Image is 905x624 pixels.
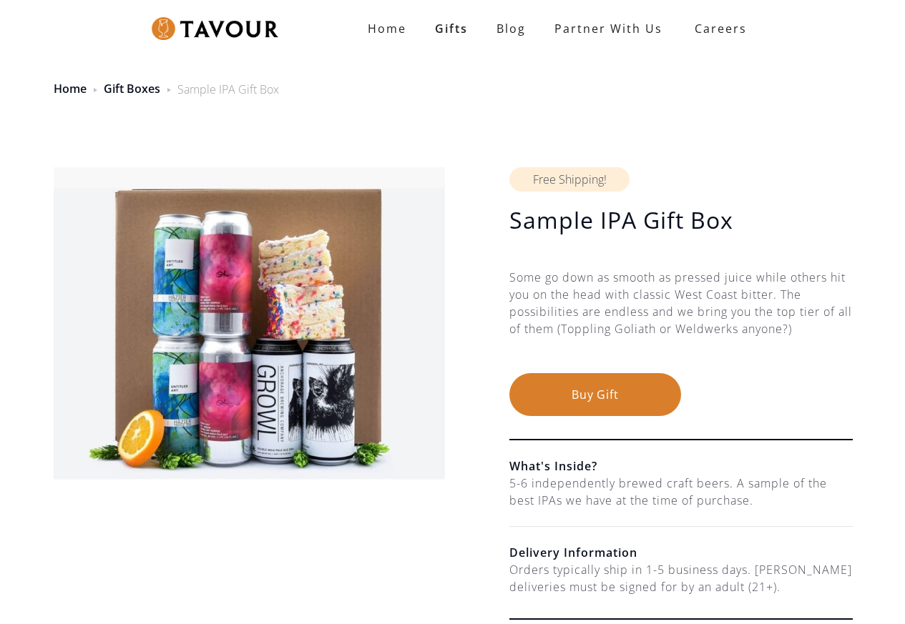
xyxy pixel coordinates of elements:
div: Some go down as smooth as pressed juice while others hit you on the head with classic West Coast ... [509,269,853,373]
a: partner with us [540,14,677,43]
button: Buy Gift [509,373,681,416]
div: Free Shipping! [509,167,630,192]
div: Sample IPA Gift Box [177,81,279,98]
strong: Home [368,21,406,36]
strong: Careers [695,14,747,43]
a: Gifts [421,14,482,43]
a: Blog [482,14,540,43]
a: Gift Boxes [104,81,160,96]
div: Orders typically ship in 1-5 business days. [PERSON_NAME] deliveries must be signed for by an adu... [509,561,853,595]
h6: What's Inside? [509,457,853,475]
h1: Sample IPA Gift Box [509,206,853,234]
a: Home [353,14,421,43]
h6: Delivery Information [509,544,853,561]
a: Careers [677,9,758,49]
a: Home [54,81,87,96]
div: 5-6 independently brewed craft beers. A sample of the best IPAs we have at the time of purchase. [509,475,853,509]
